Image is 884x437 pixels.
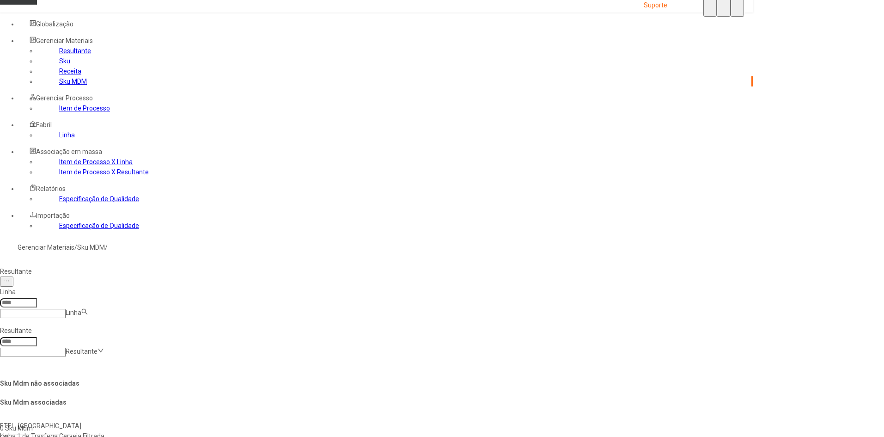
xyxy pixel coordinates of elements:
a: Gerenciar Materiais [18,244,74,251]
span: Fabril [36,121,52,129]
span: Gerenciar Processo [36,94,93,102]
a: Especificação de Qualidade [59,222,139,229]
a: Item de Processo X Linha [59,158,133,166]
span: Importação [36,212,70,219]
nz-select-placeholder: Resultante [66,348,98,355]
span: Relatórios [36,185,66,192]
nz-breadcrumb-separator: / [74,244,77,251]
a: Sku MDM [77,244,105,251]
a: Receita [59,68,81,75]
p: Suporte [644,1,694,10]
a: Linha [59,131,75,139]
span: Globalização [36,20,73,28]
a: Item de Processo [59,105,110,112]
span: Associação em massa [36,148,102,155]
nz-breadcrumb-separator: / [105,244,108,251]
a: Especificação de Qualidade [59,195,139,203]
a: Sku MDM [59,78,87,85]
nz-select-placeholder: Linha [66,309,81,316]
a: Item de Processo X Resultante [59,168,149,176]
a: Sku [59,57,70,65]
span: Gerenciar Materiais [36,37,93,44]
a: Resultante [59,47,91,55]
